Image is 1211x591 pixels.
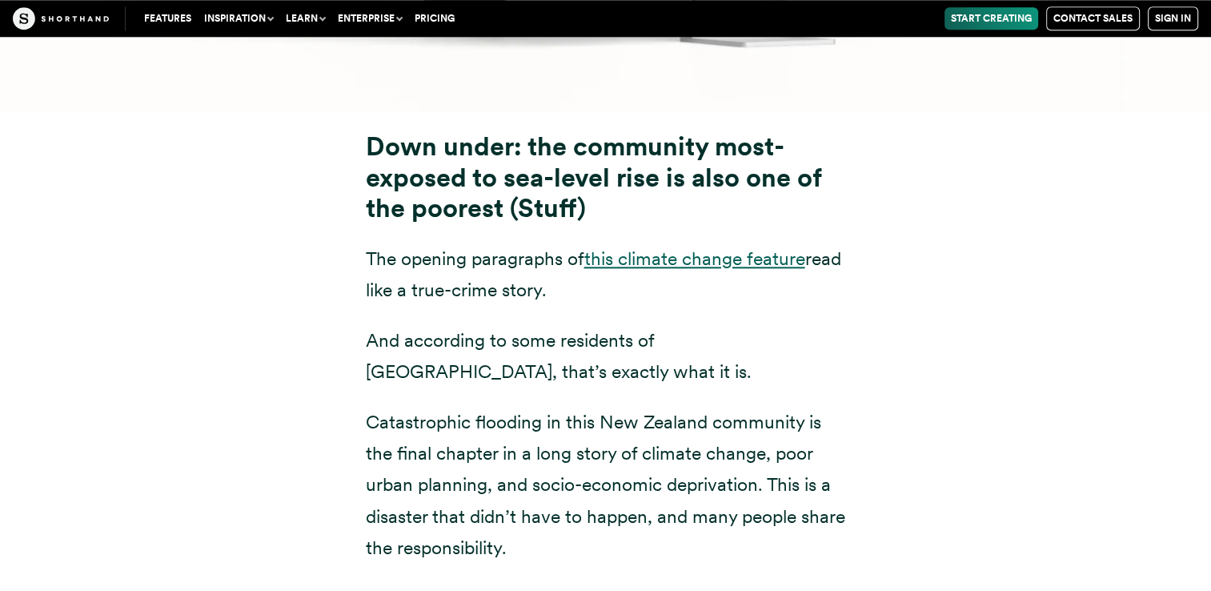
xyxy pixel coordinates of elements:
strong: Down under: the community most-exposed to sea-level rise is also one of the poorest (Stuff) [366,131,821,223]
p: The opening paragraphs of read like a true-crime story. [366,243,846,306]
img: The Craft [13,7,109,30]
button: Inspiration [198,7,279,30]
p: Catastrophic flooding in this New Zealand community is the final chapter in a long story of clima... [366,407,846,563]
a: Sign in [1148,6,1198,30]
button: Enterprise [331,7,408,30]
a: Start Creating [944,7,1038,30]
a: Features [138,7,198,30]
a: this climate change feature [584,247,805,270]
a: Contact Sales [1046,6,1140,30]
p: And according to some residents of [GEOGRAPHIC_DATA], that’s exactly what it is. [366,325,846,388]
a: Pricing [408,7,461,30]
button: Learn [279,7,331,30]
